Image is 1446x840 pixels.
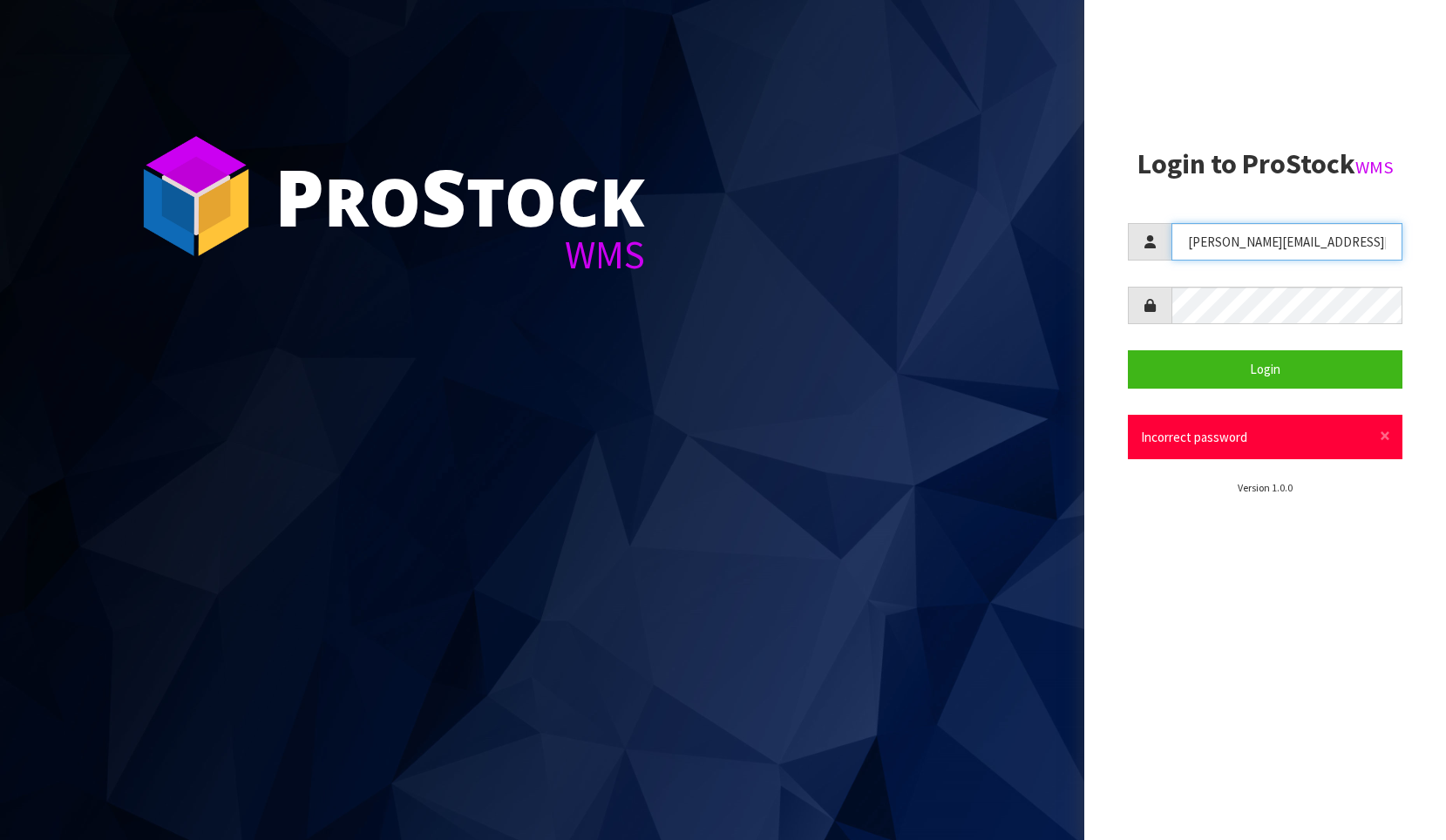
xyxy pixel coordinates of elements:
[1380,423,1390,448] span: ×
[1171,223,1402,261] input: Username
[275,143,324,249] span: P
[1128,149,1402,180] h2: Login to ProStock
[1128,350,1402,388] button: Login
[421,143,466,249] span: S
[131,131,261,261] img: ProStock Cube
[1141,429,1247,445] span: Incorrect password
[275,235,645,274] div: WMS
[275,157,645,235] div: ro tock
[1355,156,1394,179] small: WMS
[1238,481,1293,494] small: Version 1.0.0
